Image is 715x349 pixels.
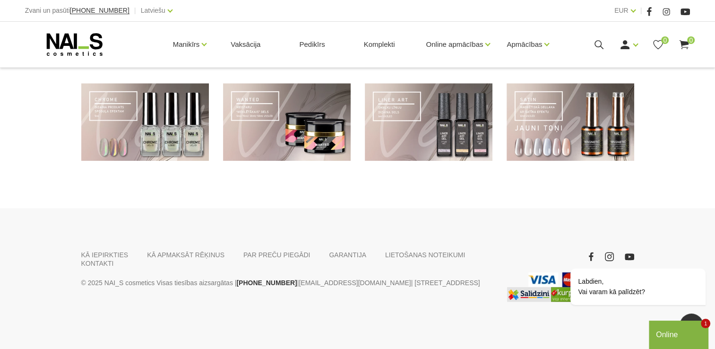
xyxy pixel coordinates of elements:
[507,287,551,302] img: Labākā cena interneta veikalos - Samsung, Cena, iPhone, Mobilie telefoni
[81,277,492,288] p: © 2025 NAI_S cosmetics Visas tiesības aizsargātas | | | [STREET_ADDRESS]
[134,5,136,17] span: |
[385,251,465,259] a: LIETOŠANAS NOTEIKUMI
[649,319,710,349] iframe: chat widget
[81,259,114,268] a: KONTAKTI
[299,277,411,288] a: [EMAIL_ADDRESS][DOMAIN_NAME]
[540,183,710,316] iframe: chat widget
[70,7,129,14] a: [PHONE_NUMBER]
[356,22,403,67] a: Komplekti
[223,22,268,67] a: Vaksācija
[141,5,165,16] a: Latviešu
[661,36,669,44] span: 0
[687,36,695,44] span: 0
[243,251,310,259] a: PAR PREČU PIEGĀDI
[507,26,542,63] a: Apmācības
[614,5,629,16] a: EUR
[426,26,483,63] a: Online apmācības
[652,39,664,51] a: 0
[236,277,297,288] a: [PHONE_NUMBER]
[81,251,129,259] a: KĀ IEPIRKTIES
[678,39,690,51] a: 0
[25,5,129,17] div: Zvani un pasūti
[292,22,332,67] a: Pedikīrs
[329,251,366,259] a: GARANTIJA
[173,26,200,63] a: Manikīrs
[640,5,642,17] span: |
[147,251,224,259] a: KĀ APMAKSĀT RĒĶINUS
